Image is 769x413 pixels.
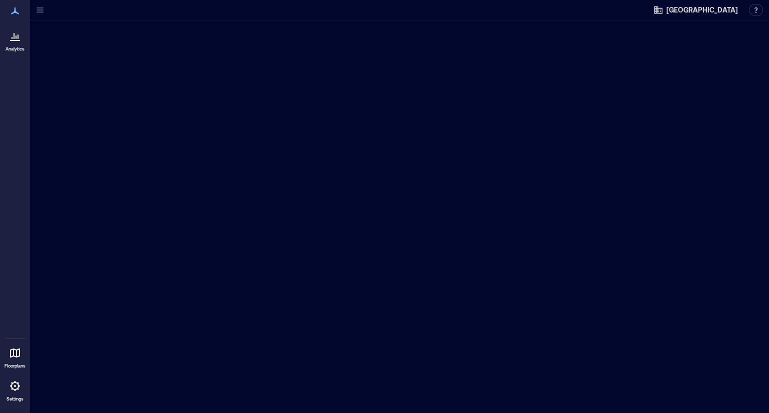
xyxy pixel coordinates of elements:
[5,363,26,369] p: Floorplans
[666,5,738,15] span: [GEOGRAPHIC_DATA]
[7,396,24,402] p: Settings
[6,46,25,52] p: Analytics
[650,2,741,18] button: [GEOGRAPHIC_DATA]
[3,24,28,55] a: Analytics
[3,374,27,405] a: Settings
[2,341,29,372] a: Floorplans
